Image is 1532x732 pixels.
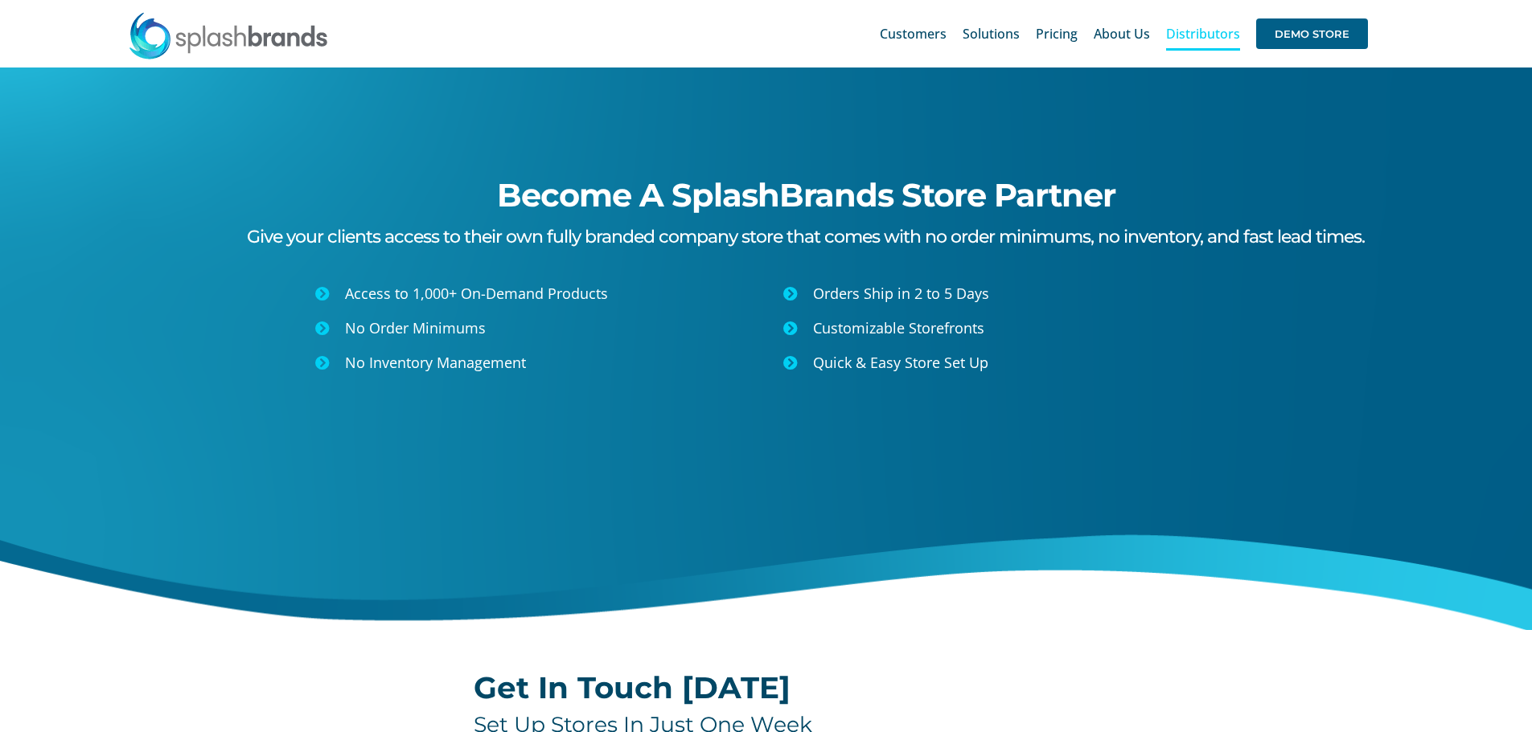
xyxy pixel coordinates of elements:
h2: Get In Touch [DATE] [474,672,1059,704]
a: Pricing [1036,8,1078,59]
span: Customers [880,27,947,40]
a: DEMO STORE [1256,8,1368,59]
span: DEMO STORE [1256,18,1368,49]
span: Access to 1,000+ On-Demand Products [345,284,608,303]
span: Orders Ship in 2 to 5 Days [813,284,989,303]
a: Distributors [1166,8,1240,59]
img: SplashBrands.com Logo [128,11,329,59]
span: Customizable Storefronts [813,318,984,337]
span: About Us [1094,27,1150,40]
nav: Main Menu [880,8,1368,59]
span: Become A SplashBrands Store Partner [497,175,1115,215]
span: No Order Minimums [345,318,486,337]
span: Quick & Easy Store Set Up [813,353,988,372]
a: Customers [880,8,947,59]
span: No Inventory Management [345,353,526,372]
span: Distributors [1166,27,1240,40]
span: Solutions [963,27,1020,40]
span: Give your clients access to their own fully branded company store that comes with no order minimu... [247,226,1365,247]
span: Pricing [1036,27,1078,40]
